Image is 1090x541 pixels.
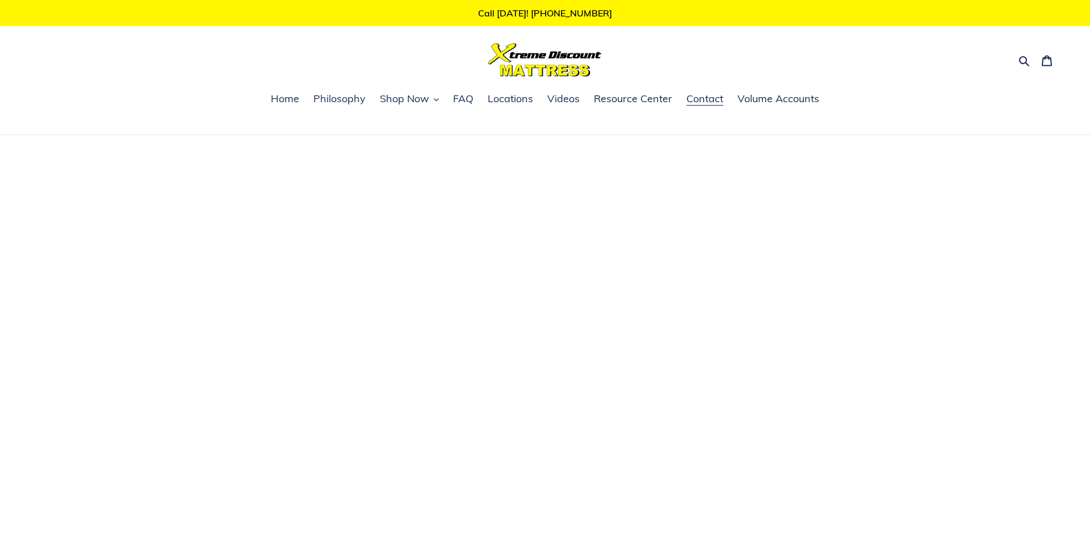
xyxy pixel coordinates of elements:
[482,91,539,108] a: Locations
[447,91,479,108] a: FAQ
[681,91,729,108] a: Contact
[308,91,371,108] a: Philosophy
[737,92,819,106] span: Volume Accounts
[374,91,445,108] button: Shop Now
[380,92,429,106] span: Shop Now
[313,92,366,106] span: Philosophy
[686,92,723,106] span: Contact
[594,92,672,106] span: Resource Center
[453,92,473,106] span: FAQ
[488,43,602,77] img: Xtreme Discount Mattress
[542,91,585,108] a: Videos
[732,91,825,108] a: Volume Accounts
[271,92,299,106] span: Home
[547,92,580,106] span: Videos
[588,91,678,108] a: Resource Center
[488,92,533,106] span: Locations
[265,91,305,108] a: Home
